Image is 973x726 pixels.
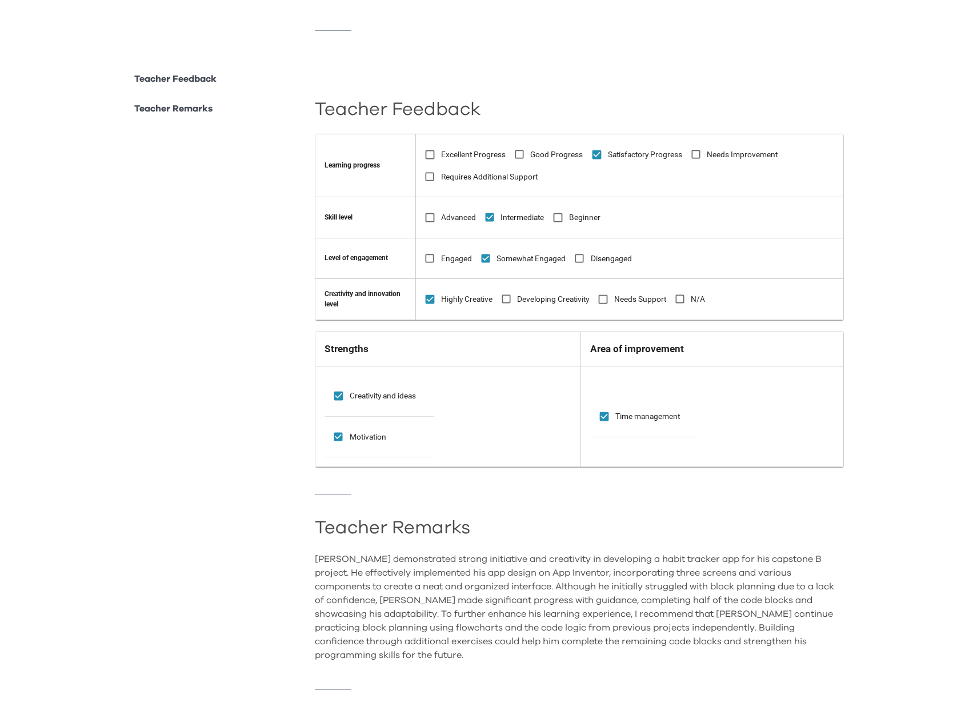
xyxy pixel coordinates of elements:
[496,253,566,265] span: Somewhat Engaged
[350,431,386,443] span: Motivation
[315,104,844,115] h2: Teacher Feedback
[315,279,416,320] td: Creativity and innovation level
[614,293,666,305] span: Needs Support
[315,238,416,279] td: Level of engagement
[315,552,844,662] div: [PERSON_NAME] demonstrated strong initiative and creativity in developing a habit tracker app for...
[530,149,583,161] span: Good Progress
[315,134,416,197] th: Learning progress
[615,410,680,422] span: Time management
[315,197,416,238] td: Skill level
[691,293,705,305] span: N/A
[590,341,834,357] h6: Area of improvement
[441,149,506,161] span: Excellent Progress
[569,212,600,224] span: Beginner
[500,212,544,224] span: Intermediate
[134,102,213,115] p: Teacher Remarks
[707,149,778,161] span: Needs Improvement
[441,293,492,305] span: Highly Creative
[325,341,571,357] h6: Strengths
[350,390,416,402] span: Creativity and ideas
[441,171,538,183] span: Requires Additional Support
[441,253,472,265] span: Engaged
[441,212,476,224] span: Advanced
[608,149,682,161] span: Satisfactory Progress
[591,253,632,265] span: Disengaged
[134,72,217,86] p: Teacher Feedback
[517,293,589,305] span: Developing Creativity
[315,522,844,534] h2: Teacher Remarks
